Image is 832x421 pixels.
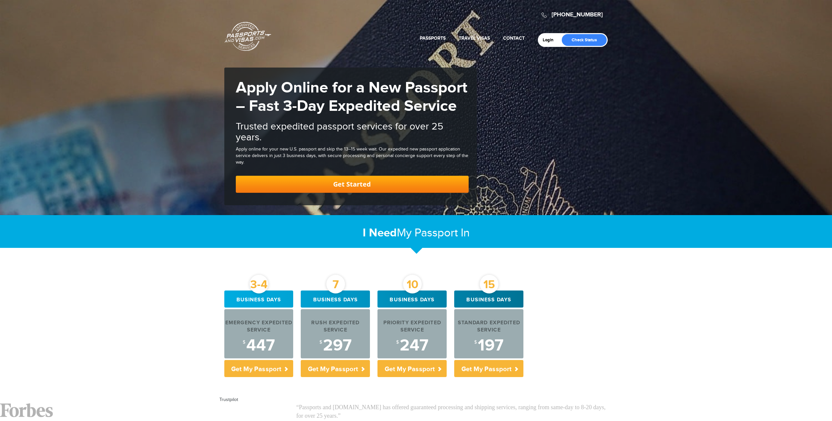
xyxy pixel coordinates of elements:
div: Business days [377,291,447,308]
h2: My [224,226,608,240]
div: 7 [326,275,345,293]
sup: $ [396,340,399,345]
a: Travel Visas [459,35,490,41]
p: Get My Passport [377,360,447,377]
span: Passport In [415,226,470,240]
div: Emergency Expedited Service [224,319,294,334]
div: 10 [403,275,422,293]
a: Trustpilot [219,397,238,402]
div: 3-4 [250,275,268,293]
a: 7 Business days Rush Expedited Service $297 Get My Passport [301,291,370,377]
a: [PHONE_NUMBER] [552,11,603,18]
p: Get My Passport [224,360,294,377]
sup: $ [243,340,245,345]
strong: I Need [363,226,397,240]
div: Rush Expedited Service [301,319,370,334]
sup: $ [319,340,322,345]
a: 10 Business days Priority Expedited Service $247 Get My Passport [377,291,447,377]
strong: Apply Online for a New Passport – Fast 3-Day Expedited Service [236,78,467,116]
div: 15 [480,275,498,293]
a: Passports [420,35,446,41]
div: 297 [301,337,370,354]
div: Business days [454,291,523,308]
div: 447 [224,337,294,354]
div: 247 [377,337,447,354]
a: Passports & [DOMAIN_NAME] [225,22,271,51]
h2: Trusted expedited passport services for over 25 years. [236,121,469,143]
a: 3-4 Business days Emergency Expedited Service $447 Get My Passport [224,291,294,377]
div: Standard Expedited Service [454,319,523,334]
a: Contact [503,35,525,41]
a: 15 Business days Standard Expedited Service $197 Get My Passport [454,291,523,377]
div: Business days [301,291,370,308]
a: Check Status [562,34,607,46]
p: “Passports and [DOMAIN_NAME] has offered guaranteed processing and shipping services, ranging fro... [296,403,608,420]
div: Business days [224,291,294,308]
div: Apply online for your new U.S. passport and skip the 13–15 week wait. Our expedited new passport ... [236,146,469,166]
a: Get Started [236,176,469,193]
p: Get My Passport [454,360,523,377]
p: Get My Passport [301,360,370,377]
a: Login [543,37,558,43]
sup: $ [474,340,477,345]
div: 197 [454,337,523,354]
div: Priority Expedited Service [377,319,447,334]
